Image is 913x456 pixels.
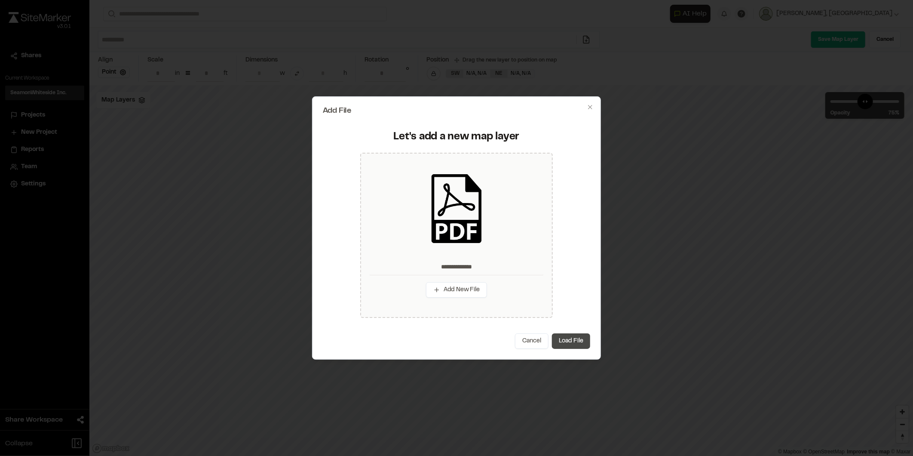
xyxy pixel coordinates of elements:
[328,130,585,144] div: Let's add a new map layer
[515,333,548,349] button: Cancel
[360,153,553,318] div: Add New File
[426,282,487,298] button: Add New File
[422,174,491,243] img: pdf_black_icon.png
[552,333,590,349] button: Load File
[323,107,590,115] h2: Add File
